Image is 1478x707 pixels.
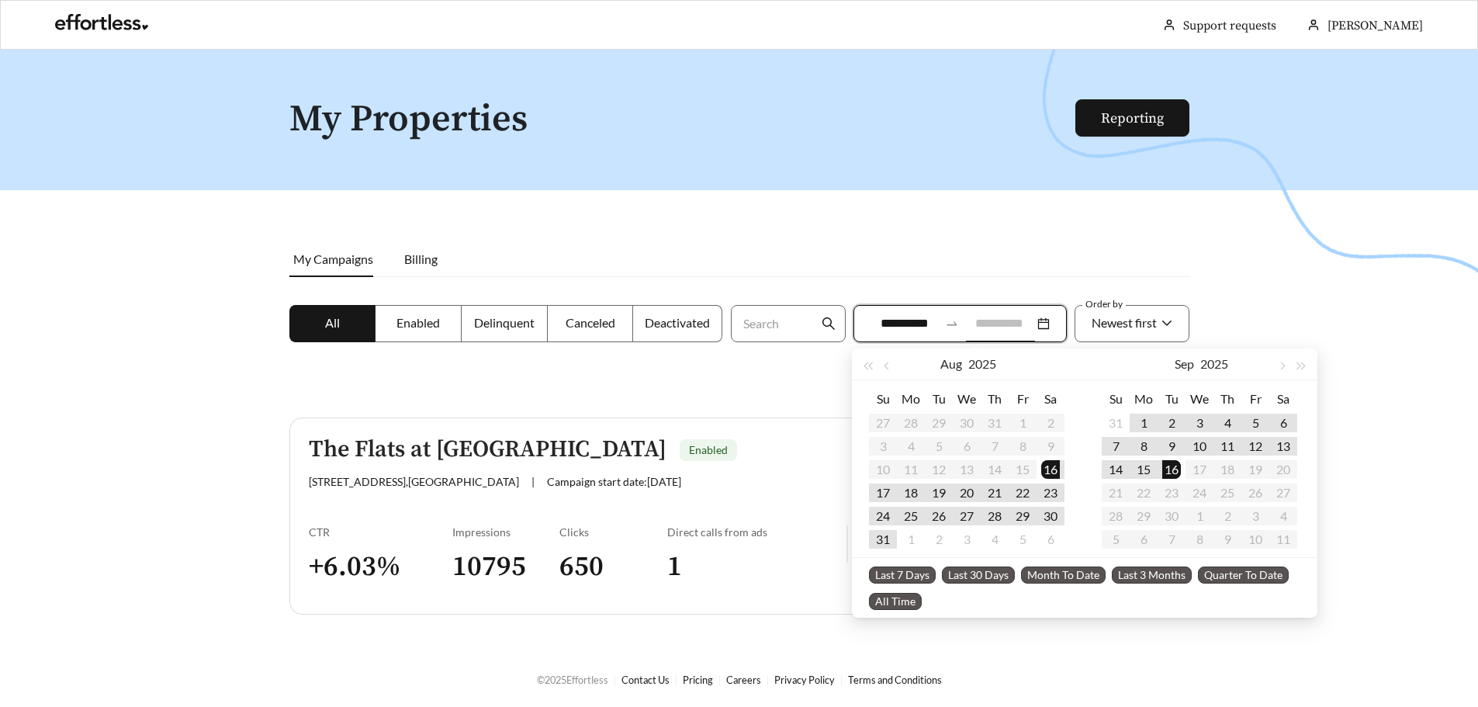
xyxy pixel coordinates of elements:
[1037,458,1064,481] td: 2025-08-16
[452,525,560,539] div: Impressions
[289,418,1189,615] a: The Flats at [GEOGRAPHIC_DATA]Enabled[STREET_ADDRESS],[GEOGRAPHIC_DATA]|Campaign start date:[DATE...
[1134,414,1153,432] div: 1
[897,504,925,528] td: 2025-08-25
[1218,437,1237,456] div: 11
[1186,435,1213,458] td: 2025-09-10
[846,525,848,563] img: line
[309,525,452,539] div: CTR
[1162,414,1181,432] div: 2
[957,530,976,549] div: 3
[953,504,981,528] td: 2025-08-27
[869,386,897,411] th: Su
[1041,507,1060,525] div: 30
[869,593,922,610] span: All Time
[559,549,667,584] h3: 650
[925,504,953,528] td: 2025-08-26
[1213,435,1241,458] td: 2025-09-11
[981,504,1009,528] td: 2025-08-28
[309,437,666,463] h5: The Flats at [GEOGRAPHIC_DATA]
[1186,386,1213,411] th: We
[689,443,728,456] span: Enabled
[1327,18,1423,33] span: [PERSON_NAME]
[869,481,897,504] td: 2025-08-17
[985,530,1004,549] div: 4
[953,528,981,551] td: 2025-09-03
[1241,435,1269,458] td: 2025-09-12
[1269,435,1297,458] td: 2025-09-13
[1112,567,1192,584] span: Last 3 Months
[869,528,897,551] td: 2025-08-31
[1130,411,1158,435] td: 2025-09-01
[957,507,976,525] div: 27
[1009,504,1037,528] td: 2025-08-29
[1200,348,1228,379] button: 2025
[1190,437,1209,456] div: 10
[1013,483,1032,502] div: 22
[1183,18,1276,33] a: Support requests
[953,386,981,411] th: We
[1013,507,1032,525] div: 29
[1041,483,1060,502] div: 23
[1102,386,1130,411] th: Su
[1269,411,1297,435] td: 2025-09-06
[897,386,925,411] th: Mo
[1269,386,1297,411] th: Sa
[547,475,681,488] span: Campaign start date: [DATE]
[1175,348,1194,379] button: Sep
[1130,435,1158,458] td: 2025-09-08
[874,483,892,502] div: 17
[1134,460,1153,479] div: 15
[869,504,897,528] td: 2025-08-24
[1158,386,1186,411] th: Tu
[925,528,953,551] td: 2025-09-02
[942,567,1015,584] span: Last 30 Days
[1009,528,1037,551] td: 2025-09-05
[897,481,925,504] td: 2025-08-18
[1102,458,1130,481] td: 2025-09-14
[452,549,560,584] h3: 10795
[1037,528,1064,551] td: 2025-09-06
[1075,99,1189,137] button: Reporting
[1162,437,1181,456] div: 9
[902,483,920,502] div: 18
[474,315,535,330] span: Delinquent
[968,348,996,379] button: 2025
[953,481,981,504] td: 2025-08-20
[874,507,892,525] div: 24
[396,315,440,330] span: Enabled
[1213,386,1241,411] th: Th
[566,315,615,330] span: Canceled
[1101,109,1164,127] a: Reporting
[1190,414,1209,432] div: 3
[1106,437,1125,456] div: 7
[559,525,667,539] div: Clicks
[985,507,1004,525] div: 28
[929,530,948,549] div: 2
[1037,504,1064,528] td: 2025-08-30
[981,386,1009,411] th: Th
[1106,460,1125,479] div: 14
[897,528,925,551] td: 2025-09-01
[902,507,920,525] div: 25
[822,317,836,331] span: search
[1198,567,1289,584] span: Quarter To Date
[1013,530,1032,549] div: 5
[293,251,373,266] span: My Campaigns
[1009,386,1037,411] th: Fr
[1213,411,1241,435] td: 2025-09-04
[645,315,710,330] span: Deactivated
[1158,435,1186,458] td: 2025-09-09
[902,530,920,549] div: 1
[1130,386,1158,411] th: Mo
[531,475,535,488] span: |
[1037,481,1064,504] td: 2025-08-23
[1218,414,1237,432] div: 4
[1102,435,1130,458] td: 2025-09-07
[869,567,936,584] span: Last 7 Days
[925,386,953,411] th: Tu
[1274,414,1293,432] div: 6
[981,528,1009,551] td: 2025-09-04
[1037,386,1064,411] th: Sa
[957,483,976,502] div: 20
[289,99,1077,140] h1: My Properties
